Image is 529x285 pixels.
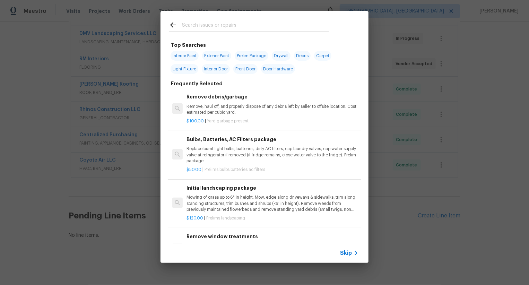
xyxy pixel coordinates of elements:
[187,233,358,240] h6: Remove window treatments
[272,51,290,61] span: Drywall
[187,119,204,123] span: $100.00
[187,167,358,173] p: |
[187,167,201,172] span: $50.00
[187,184,358,192] h6: Initial landscaping package
[294,51,311,61] span: Debris
[182,21,329,31] input: Search issues or repairs
[235,51,268,61] span: Prelim Package
[314,51,331,61] span: Carpet
[187,104,358,115] p: Remove, haul off, and properly dispose of any debris left by seller to offsite location. Cost est...
[187,195,358,212] p: Mowing of grass up to 6" in height. Mow, edge along driveways & sidewalks, trim along standing st...
[187,136,358,143] h6: Bulbs, Batteries, AC Filters package
[261,64,295,74] span: Door Hardware
[187,216,203,220] span: $120.00
[340,250,352,257] span: Skip
[233,64,258,74] span: Front Door
[187,118,358,124] p: |
[171,80,223,87] h6: Frequently Selected
[187,146,358,164] p: Replace burnt light bulbs, batteries, dirty AC filters, cap laundry valves, cap water supply valv...
[171,64,198,74] span: Light Fixture
[202,51,231,61] span: Exterior Paint
[187,93,358,101] h6: Remove debris/garbage
[207,119,249,123] span: Yard garbage present
[205,167,266,172] span: Prelims bulbs batteries ac filters
[187,215,358,221] p: |
[171,41,206,49] h6: Top Searches
[171,51,199,61] span: Interior Paint
[206,216,245,220] span: Prelims landscaping
[202,64,230,74] span: Interior Door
